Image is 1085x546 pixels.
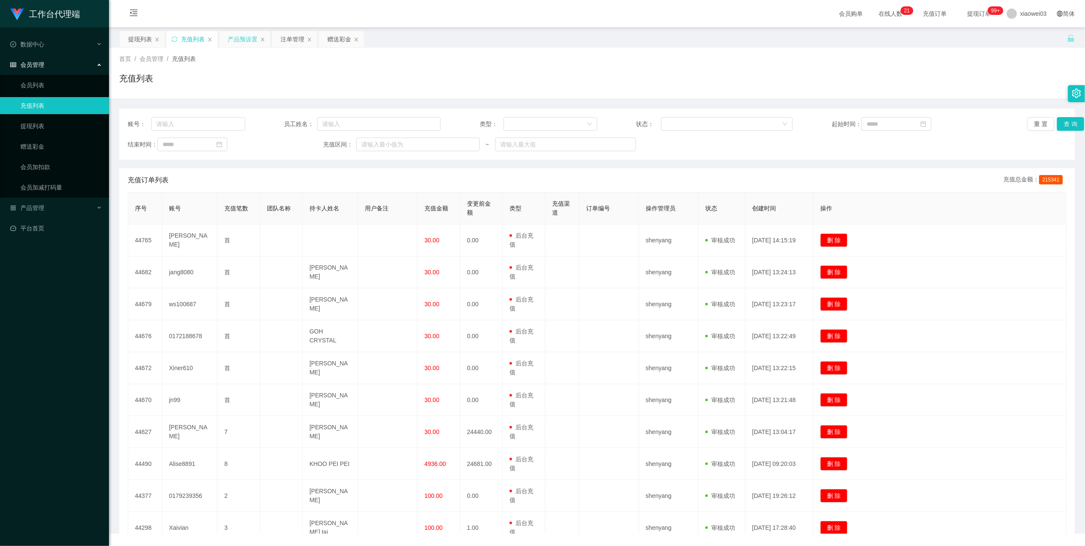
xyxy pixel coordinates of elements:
td: KHOO PEI PEI [303,448,358,480]
i: 图标: setting [1072,89,1081,98]
span: 起始时间： [832,120,862,129]
span: 类型 [510,205,521,212]
span: 充值列表 [172,55,196,62]
span: 操作 [820,205,832,212]
span: 审核成功 [705,365,735,371]
span: ~ [480,140,495,149]
span: 30.00 [424,428,439,435]
div: 充值总金额： [1003,175,1066,185]
td: 0.00 [460,480,503,512]
span: 会员管理 [140,55,163,62]
sup: 1024 [988,6,1003,15]
p: 1 [907,6,910,15]
span: 审核成功 [705,269,735,276]
td: 44670 [128,384,162,416]
span: 后台充值 [510,456,533,471]
i: 图标: close [354,37,359,42]
span: 后台充值 [510,520,533,535]
td: [PERSON_NAME] [303,480,358,512]
span: 状态 [705,205,717,212]
button: 删 除 [820,297,847,311]
span: 会员管理 [10,61,44,68]
i: 图标: unlock [1067,34,1075,42]
span: 提现订单 [963,11,996,17]
a: 会员加减打码量 [20,179,102,196]
td: shenyang [639,224,699,256]
span: 后台充值 [510,392,533,408]
span: 创建时间 [752,205,776,212]
span: 状态： [636,120,661,129]
span: 结束时间： [128,140,157,149]
i: 图标: menu-fold [119,0,148,28]
td: 7 [218,416,260,448]
td: Alise8891 [162,448,218,480]
span: 充值笔数 [224,205,248,212]
td: 首 [218,352,260,384]
span: 后台充值 [510,360,533,376]
i: 图标: sync [172,36,177,42]
td: 首 [218,288,260,320]
td: 0.00 [460,384,503,416]
i: 图标: close [307,37,312,42]
span: 充值区间： [323,140,356,149]
td: 44676 [128,320,162,352]
td: [PERSON_NAME] [303,352,358,384]
button: 删 除 [820,329,847,343]
td: 0.00 [460,288,503,320]
a: 会员加扣款 [20,158,102,175]
td: shenyang [639,448,699,480]
td: [DATE] 13:23:17 [745,288,813,320]
td: 24681.00 [460,448,503,480]
td: 44682 [128,256,162,288]
i: 图标: table [10,62,16,68]
td: [PERSON_NAME] [303,416,358,448]
a: 工作台代理端 [10,10,80,17]
td: 44765 [128,224,162,256]
span: 后台充值 [510,328,533,344]
span: 30.00 [424,237,439,244]
a: 会员列表 [20,77,102,94]
span: 充值订单 [919,11,951,17]
td: GOH CRYSTAL [303,320,358,352]
div: 赠送彩金 [327,31,351,47]
button: 删 除 [820,393,847,407]
h1: 充值列表 [119,72,153,85]
span: 30.00 [424,397,439,403]
div: 2021 [116,514,1078,523]
i: 图标: appstore-o [10,205,16,211]
span: 审核成功 [705,301,735,307]
span: 订单编号 [586,205,610,212]
span: 团队名称 [267,205,291,212]
td: 首 [218,256,260,288]
td: 44377 [128,480,162,512]
td: jn99 [162,384,218,416]
i: 图标: calendar [216,141,222,147]
td: 44627 [128,416,162,448]
td: 0.00 [460,320,503,352]
span: 产品管理 [10,204,44,211]
span: 后台充值 [510,264,533,280]
td: [DATE] 19:26:12 [745,480,813,512]
span: / [167,55,169,62]
input: 请输入 [317,117,441,131]
span: 100.00 [424,524,443,531]
td: [DATE] 13:22:15 [745,352,813,384]
span: 审核成功 [705,460,735,467]
td: shenyang [639,256,699,288]
button: 查 询 [1057,117,1084,131]
td: shenyang [639,384,699,416]
td: [DATE] 09:20:03 [745,448,813,480]
input: 请输入最小值为 [356,138,480,151]
td: shenyang [639,352,699,384]
td: [DATE] 13:24:13 [745,256,813,288]
input: 请输入 [151,117,245,131]
div: 充值列表 [181,31,205,47]
div: 提现列表 [128,31,152,47]
span: 充值渠道 [552,200,570,216]
td: 2 [218,480,260,512]
span: 后台充值 [510,296,533,312]
p: 2 [904,6,907,15]
span: 审核成功 [705,237,735,244]
td: shenyang [639,288,699,320]
span: 持卡人姓名 [309,205,339,212]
